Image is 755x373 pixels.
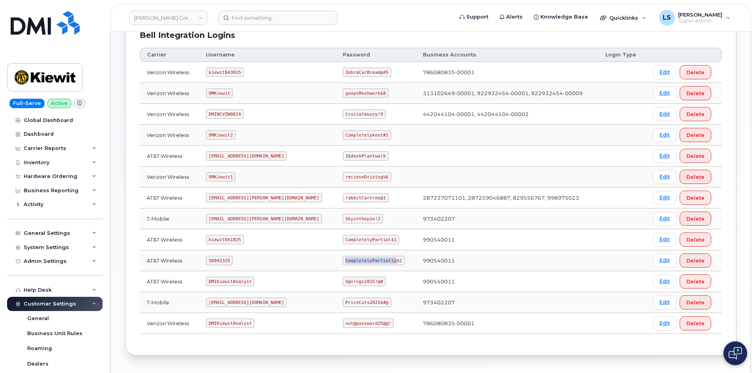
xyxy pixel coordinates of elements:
[686,131,705,139] span: Delete
[653,107,677,121] a: Edit
[140,292,199,313] td: T-Mobile
[653,275,677,289] a: Edit
[663,13,671,22] span: LS
[653,128,677,142] a: Edit
[416,187,598,208] td: 287237071101, 287259046887, 829556767, 998975023
[129,11,208,25] a: Kiewit Corporation
[416,62,598,83] td: 786080835-00001
[343,319,394,328] code: not@password25@@!
[653,254,677,268] a: Edit
[653,317,677,330] a: Edit
[140,30,722,41] div: Bell Integration Logins
[343,67,391,77] code: ZebraCarBread@45
[680,253,711,268] button: Delete
[686,278,705,285] span: Delete
[494,9,528,25] a: Alerts
[206,214,322,223] code: [EMAIL_ADDRESS][PERSON_NAME][DOMAIN_NAME]
[653,233,677,247] a: Edit
[416,83,598,104] td: 313102649-00001, 922932454-00001, 922932454-00009
[206,67,243,77] code: kiewit043025
[206,277,254,286] code: DMIKiewitAnalyst
[686,152,705,160] span: Delete
[653,66,677,79] a: Edit
[653,212,677,226] a: Edit
[680,107,711,121] button: Delete
[416,208,598,229] td: 973402207
[506,13,523,21] span: Alerts
[416,292,598,313] td: 973402207
[653,86,677,100] a: Edit
[680,295,711,309] button: Delete
[416,313,598,334] td: 786080835-00001
[678,11,722,18] span: [PERSON_NAME]
[140,83,199,104] td: Verizon Wireless
[199,48,336,62] th: Username
[609,15,638,21] span: Quicklinks
[686,69,705,76] span: Delete
[540,13,588,21] span: Knowledge Base
[416,104,598,125] td: 442044104-00001, 442044104-00002
[653,191,677,205] a: Edit
[140,250,199,271] td: AT&T Wireless
[686,299,705,306] span: Delete
[343,130,391,140] code: Completelyknot#1
[206,151,287,161] code: [EMAIL_ADDRESS][DOMAIN_NAME]
[466,13,488,21] span: Support
[594,10,652,26] div: Quicklinks
[140,313,199,334] td: Verizon Wireless
[416,48,598,62] th: Business Accounts
[686,173,705,181] span: Delete
[140,271,199,292] td: AT&T Wireless
[680,316,711,330] button: Delete
[140,104,199,125] td: Verizon Wireless
[416,271,598,292] td: 990540011
[680,149,711,163] button: Delete
[343,256,405,265] code: CompletelyPartially$2
[343,109,386,119] code: Crucialmuzzy!9
[686,320,705,327] span: Delete
[528,9,594,25] a: Knowledge Base
[206,172,235,182] code: OMKiewit1
[140,208,199,229] td: T-Mobile
[140,125,199,146] td: Verizon Wireless
[343,277,386,286] code: S@v!ngs2025!@#
[206,298,287,307] code: [EMAIL_ADDRESS][DOMAIN_NAME]
[680,274,711,289] button: Delete
[653,296,677,309] a: Edit
[680,65,711,79] button: Delete
[686,257,705,264] span: Delete
[678,18,722,24] span: Super Admin
[206,256,233,265] code: SD042325
[680,191,711,205] button: Delete
[598,48,646,62] th: Login Type
[729,347,742,360] img: Open chat
[686,194,705,202] span: Delete
[140,48,199,62] th: Carrier
[680,128,711,142] button: Delete
[680,212,711,226] button: Delete
[680,86,711,100] button: Delete
[140,146,199,167] td: AT&T Wireless
[686,90,705,97] span: Delete
[343,235,399,244] code: CompletelyPartial$1
[416,250,598,271] td: 990540011
[653,170,677,184] a: Edit
[680,232,711,247] button: Delete
[140,62,199,83] td: Verizon Wireless
[336,48,416,62] th: Password
[343,298,391,307] code: PriceCuts2025$#@
[416,229,598,250] td: 990540011
[343,193,389,202] code: rabbitCartree@1
[343,151,389,161] code: 3$deskPlantwalk
[140,187,199,208] td: AT&T Wireless
[680,170,711,184] button: Delete
[218,11,338,25] input: Find something...
[140,167,199,187] td: Verizon Wireless
[206,130,235,140] code: OMKiewit2
[343,88,389,98] code: goopsMeshwork$8
[206,235,243,244] code: kiewit041825
[454,9,494,25] a: Support
[343,214,383,223] code: Skyinthepie!2
[653,149,677,163] a: Edit
[686,111,705,118] span: Delete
